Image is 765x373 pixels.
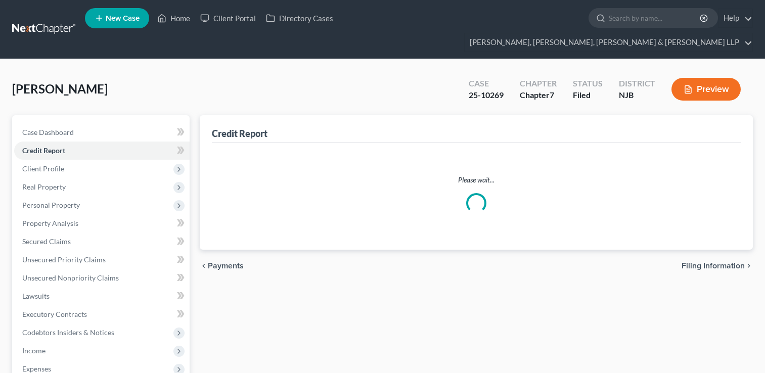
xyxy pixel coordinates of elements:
[682,262,753,270] button: Filing Information chevron_right
[22,164,64,173] span: Client Profile
[14,142,190,160] a: Credit Report
[14,287,190,305] a: Lawsuits
[22,219,78,227] span: Property Analysis
[22,201,80,209] span: Personal Property
[22,292,50,300] span: Lawsuits
[671,78,741,101] button: Preview
[22,328,114,337] span: Codebtors Insiders & Notices
[12,81,108,96] span: [PERSON_NAME]
[22,128,74,136] span: Case Dashboard
[208,262,244,270] span: Payments
[261,9,338,27] a: Directory Cases
[14,251,190,269] a: Unsecured Priority Claims
[520,89,557,101] div: Chapter
[14,232,190,251] a: Secured Claims
[14,269,190,287] a: Unsecured Nonpriority Claims
[619,78,655,89] div: District
[22,364,51,373] span: Expenses
[469,89,504,101] div: 25-10269
[195,9,261,27] a: Client Portal
[550,90,554,100] span: 7
[465,33,752,52] a: [PERSON_NAME], [PERSON_NAME], [PERSON_NAME] & [PERSON_NAME] LLP
[14,214,190,232] a: Property Analysis
[152,9,195,27] a: Home
[718,9,752,27] a: Help
[212,127,267,139] div: Credit Report
[573,89,603,101] div: Filed
[22,310,87,318] span: Executory Contracts
[220,175,733,185] p: Please wait...
[682,262,745,270] span: Filing Information
[14,123,190,142] a: Case Dashboard
[14,305,190,323] a: Executory Contracts
[200,262,244,270] button: chevron_left Payments
[22,237,71,246] span: Secured Claims
[200,262,208,270] i: chevron_left
[573,78,603,89] div: Status
[520,78,557,89] div: Chapter
[469,78,504,89] div: Case
[619,89,655,101] div: NJB
[22,182,66,191] span: Real Property
[22,255,106,264] span: Unsecured Priority Claims
[22,273,119,282] span: Unsecured Nonpriority Claims
[609,9,701,27] input: Search by name...
[106,15,140,22] span: New Case
[22,146,65,155] span: Credit Report
[22,346,46,355] span: Income
[745,262,753,270] i: chevron_right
